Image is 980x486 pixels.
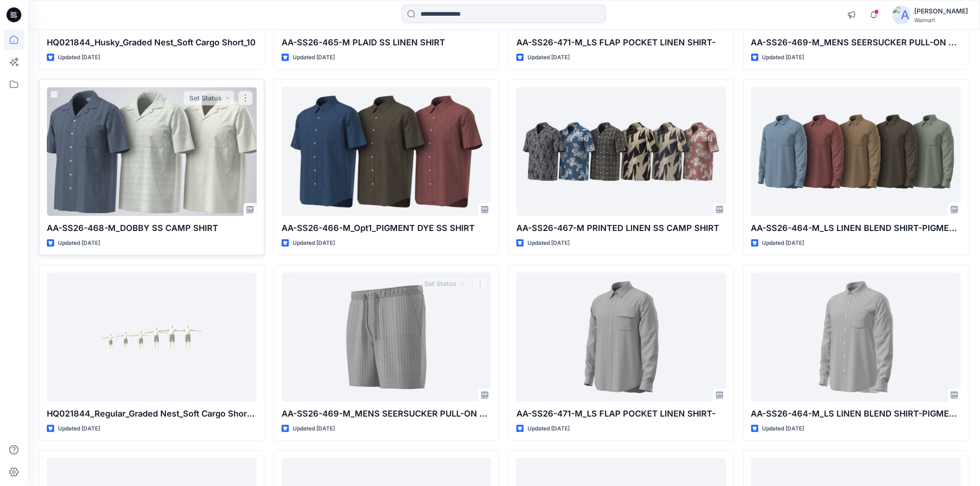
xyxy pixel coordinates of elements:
p: Updated [DATE] [293,53,335,62]
a: AA-SS26-467-M PRINTED LINEN SS CAMP SHIRT [516,87,726,216]
p: AA-SS26-464-M_LS LINEN BLEND SHIRT-PIGMENT DYE- [751,407,961,420]
a: AA-SS26-464-M_LS LINEN BLEND SHIRT-PIGMENT DYE- [751,87,961,216]
div: [PERSON_NAME] [915,6,968,17]
p: AA-SS26-467-M PRINTED LINEN SS CAMP SHIRT [516,222,726,235]
p: Updated [DATE] [293,238,335,248]
p: Updated [DATE] [528,53,570,62]
p: Updated [DATE] [58,53,100,62]
p: AA-SS26-469-M_MENS SEERSUCKER PULL-ON SHORT [751,36,961,49]
p: Updated [DATE] [528,238,570,248]
p: Updated [DATE] [528,424,570,434]
p: Updated [DATE] [762,53,804,62]
p: AA-SS26-465-M PLAID SS LINEN SHIRT [282,36,491,49]
p: AA-SS26-466-M_Opt1_PIGMENT DYE SS SHIRT [282,222,491,235]
a: AA-SS26-468-M_DOBBY SS CAMP SHIRT [47,87,257,216]
p: Updated [DATE] [58,424,100,434]
p: Updated [DATE] [762,424,804,434]
a: AA-SS26-469-M_MENS SEERSUCKER PULL-ON SHORT [282,273,491,401]
p: Updated [DATE] [293,424,335,434]
img: avatar [892,6,911,24]
a: AA-SS26-466-M_Opt1_PIGMENT DYE SS SHIRT [282,87,491,216]
p: AA-SS26-468-M_DOBBY SS CAMP SHIRT [47,222,257,235]
p: HQ021844_Regular_Graded Nest_Soft Cargo Short -15 [47,407,257,420]
div: Walmart [915,17,968,24]
a: AA-SS26-471-M_LS FLAP POCKET LINEN SHIRT- [516,273,726,401]
p: AA-SS26-469-M_MENS SEERSUCKER PULL-ON SHORT [282,407,491,420]
p: HQ021844_Husky_Graded Nest_Soft Cargo Short_10 [47,36,257,49]
p: AA-SS26-471-M_LS FLAP POCKET LINEN SHIRT- [516,407,726,420]
p: AA-SS26-464-M_LS LINEN BLEND SHIRT-PIGMENT DYE- [751,222,961,235]
a: AA-SS26-464-M_LS LINEN BLEND SHIRT-PIGMENT DYE- [751,273,961,401]
p: Updated [DATE] [762,238,804,248]
p: AA-SS26-471-M_LS FLAP POCKET LINEN SHIRT- [516,36,726,49]
a: HQ021844_Regular_Graded Nest_Soft Cargo Short -15 [47,273,257,401]
p: Updated [DATE] [58,238,100,248]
